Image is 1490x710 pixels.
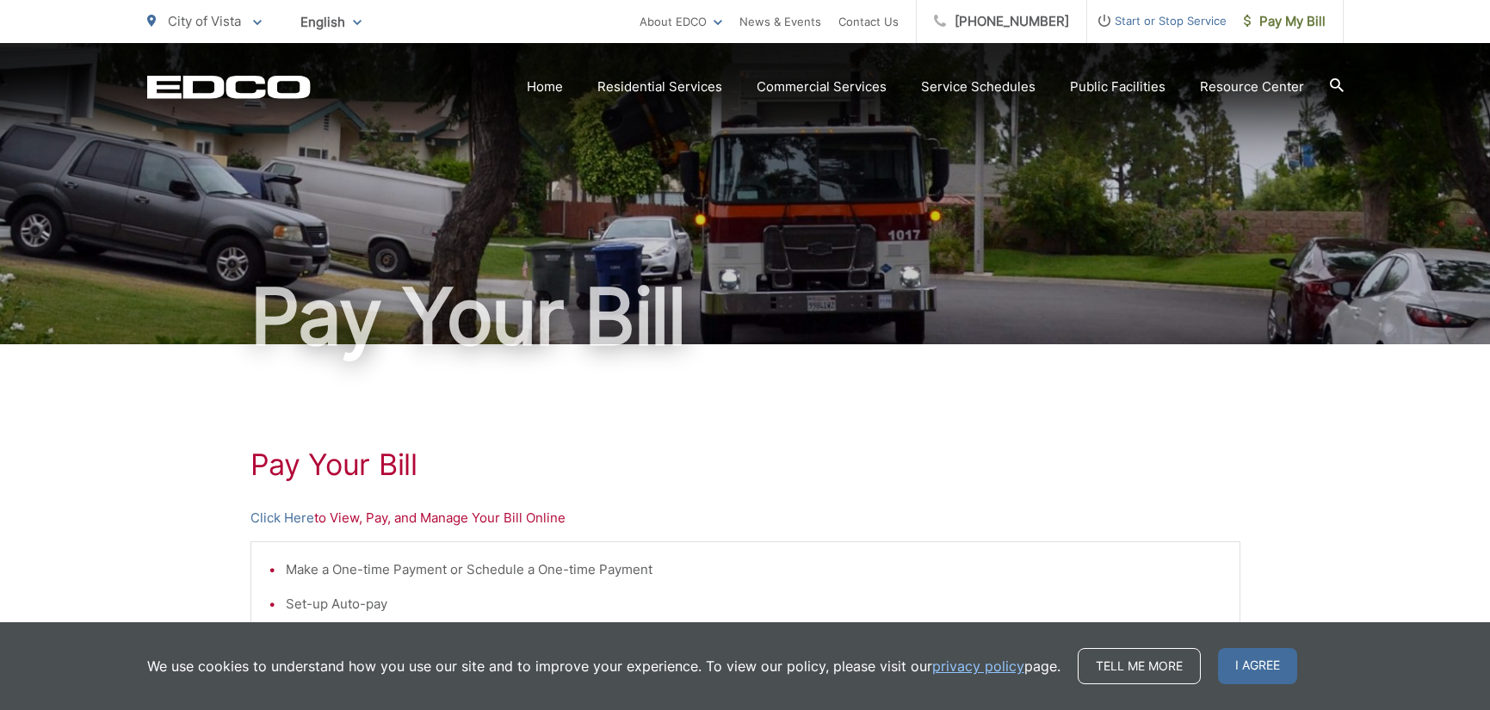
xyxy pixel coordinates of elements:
[1218,648,1297,684] span: I agree
[286,559,1222,580] li: Make a One-time Payment or Schedule a One-time Payment
[640,11,722,32] a: About EDCO
[838,11,899,32] a: Contact Us
[168,13,241,29] span: City of Vista
[250,448,1240,482] h1: Pay Your Bill
[250,508,314,528] a: Click Here
[921,77,1036,97] a: Service Schedules
[1078,648,1201,684] a: Tell me more
[1070,77,1165,97] a: Public Facilities
[147,274,1344,360] h1: Pay Your Bill
[757,77,887,97] a: Commercial Services
[147,656,1060,676] p: We use cookies to understand how you use our site and to improve your experience. To view our pol...
[597,77,722,97] a: Residential Services
[147,75,311,99] a: EDCD logo. Return to the homepage.
[527,77,563,97] a: Home
[287,7,374,37] span: English
[250,508,1240,528] p: to View, Pay, and Manage Your Bill Online
[286,594,1222,614] li: Set-up Auto-pay
[932,656,1024,676] a: privacy policy
[1200,77,1304,97] a: Resource Center
[739,11,821,32] a: News & Events
[1244,11,1326,32] span: Pay My Bill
